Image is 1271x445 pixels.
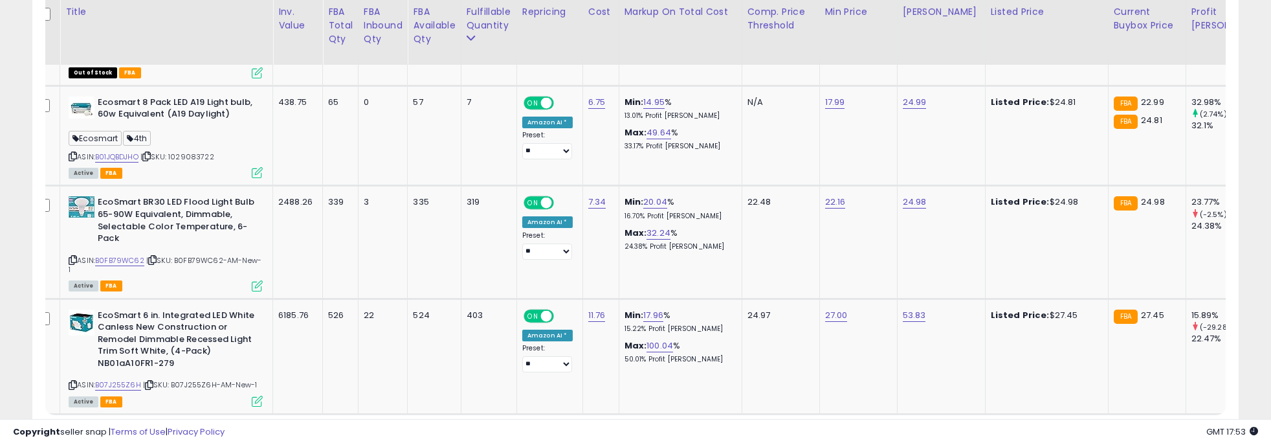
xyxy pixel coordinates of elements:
a: 22.16 [825,196,846,209]
strong: Copyright [13,426,60,438]
a: 11.76 [588,309,606,322]
p: 16.70% Profit [PERSON_NAME] [624,212,732,221]
div: 65 [328,97,348,108]
a: 32.24 [647,227,670,240]
b: EcoSmart 6 in. Integrated LED White Canless New Construction or Remodel Dimmable Recessed Light T... [98,310,255,373]
div: Preset: [522,231,573,260]
a: 17.99 [825,96,845,109]
a: 24.98 [903,196,927,209]
span: ON [525,310,541,321]
div: Amazon AI * [522,117,573,128]
div: ASIN: [69,310,263,405]
p: 24.38% Profit [PERSON_NAME] [624,242,732,251]
div: 22.48 [747,196,810,208]
b: Listed Price: [991,309,1050,321]
div: seller snap | | [13,426,225,439]
a: 100.04 [647,339,673,352]
div: % [624,127,732,151]
div: 403 [467,310,507,321]
div: FBA inbound Qty [364,5,403,46]
b: Listed Price: [991,196,1050,208]
div: Amazon AI * [522,216,573,228]
div: ASIN: [69,97,263,177]
a: B07J255Z6H [95,380,141,391]
div: 57 [413,97,450,108]
small: (-2.5%) [1200,209,1227,220]
div: 0 [364,97,398,108]
b: EcoSmart BR30 LED Flood Light Bulb 65-90W Equivalent, Dimmable, Selectable Color Temperature, 6-Pack [98,196,255,247]
div: FBA Available Qty [413,5,455,46]
div: Cost [588,5,613,19]
div: 3 [364,196,398,208]
a: B0FB79WC62 [95,255,144,266]
span: 2025-10-10 17:53 GMT [1206,426,1258,438]
div: 438.75 [278,97,313,108]
span: FBA [119,67,141,78]
b: Max: [624,227,647,239]
p: 50.01% Profit [PERSON_NAME] [624,355,732,364]
span: OFF [552,310,573,321]
div: % [624,227,732,251]
small: (2.74%) [1200,109,1227,119]
div: Comp. Price Threshold [747,5,814,32]
b: Ecosmart 8 Pack LED A19 Light bulb, 60w Equivalent (A19 Daylight) [98,97,255,124]
p: 15.22% Profit [PERSON_NAME] [624,325,732,334]
a: 53.83 [903,309,926,322]
img: 41gJqt3DsrL._SL40_.jpg [69,97,94,119]
img: 41Bh189HiQL._SL40_.jpg [69,196,94,218]
span: ON [525,97,541,108]
div: Profit [PERSON_NAME] [1191,5,1268,32]
div: Current Buybox Price [1114,5,1180,32]
p: 13.01% Profit [PERSON_NAME] [624,111,732,120]
span: FBA [100,168,122,179]
div: 524 [413,310,450,321]
span: | SKU: B07J255Z6H-AM-New-1 [143,380,257,390]
div: Listed Price [991,5,1103,19]
div: 339 [328,196,348,208]
div: 2488.26 [278,196,313,208]
p: 33.17% Profit [PERSON_NAME] [624,142,732,151]
a: Privacy Policy [168,426,225,438]
div: FBA Total Qty [328,5,353,46]
b: Min: [624,196,644,208]
div: Inv. value [278,5,317,32]
div: Amazon AI * [522,330,573,341]
span: ON [525,198,541,209]
small: FBA [1114,115,1138,129]
div: Preset: [522,131,573,160]
span: OFF [552,198,573,209]
span: 24.81 [1141,114,1162,126]
a: 17.96 [643,309,663,322]
span: All listings that are currently out of stock and unavailable for purchase on Amazon [69,67,117,78]
div: % [624,97,732,120]
b: Min: [624,96,644,108]
span: 4th [123,131,151,146]
span: Ecosmart [69,131,122,146]
div: % [624,340,732,364]
a: 7.34 [588,196,606,209]
b: Max: [624,339,647,352]
span: | SKU: B0FB79WC62-AM-New-1 [69,255,261,275]
div: 24.97 [747,310,810,321]
img: 51SezW8RPOL._SL40_.jpg [69,310,94,336]
a: B01JQBDJHO [95,152,138,163]
div: 335 [413,196,450,208]
a: 27.00 [825,309,848,322]
a: Terms of Use [111,426,166,438]
b: Listed Price: [991,96,1050,108]
div: 319 [467,196,507,208]
div: Preset: [522,344,573,373]
a: 14.95 [643,96,665,109]
div: $24.81 [991,97,1098,108]
small: FBA [1114,97,1138,111]
div: ASIN: [69,196,263,290]
div: $27.45 [991,310,1098,321]
small: FBA [1114,196,1138,211]
div: 7 [467,97,507,108]
span: 24.98 [1141,196,1165,208]
div: 22 [364,310,398,321]
span: FBA [100,396,122,407]
a: 49.64 [647,126,671,139]
div: [PERSON_NAME] [903,5,980,19]
span: | SKU: 1029083722 [140,152,214,162]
